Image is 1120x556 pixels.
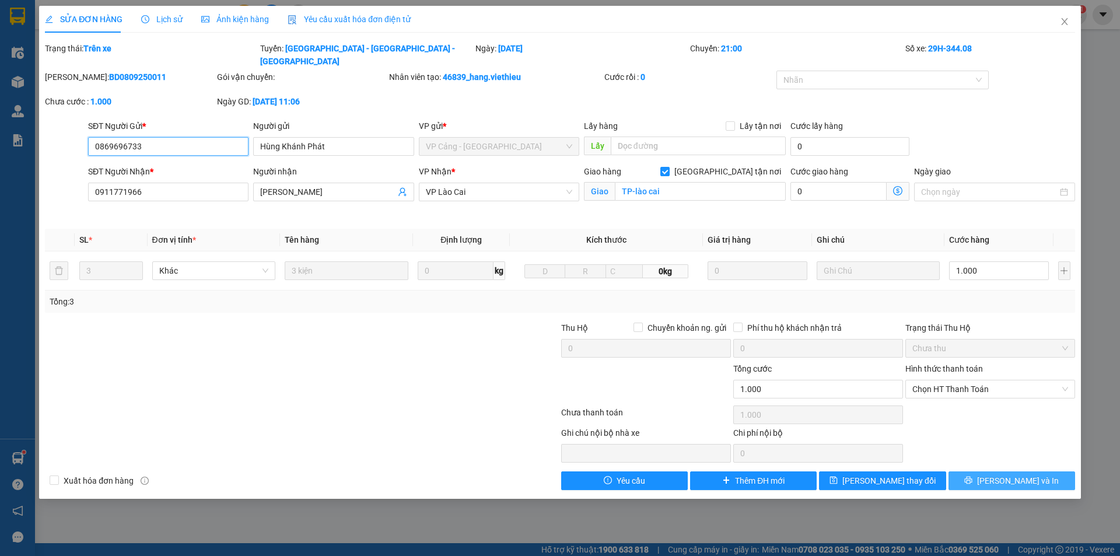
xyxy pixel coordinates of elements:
span: [PERSON_NAME] thay đổi [842,474,936,487]
span: [PERSON_NAME] và In [977,474,1059,487]
span: edit [45,15,53,23]
span: Lấy [584,137,611,155]
span: Lấy hàng [584,121,618,131]
span: Yêu cầu [617,474,645,487]
span: picture [201,15,209,23]
img: logo [6,18,51,62]
span: Yêu cầu xuất hóa đơn điện tử [288,15,411,24]
span: VP gửi: [5,76,123,101]
span: 0kg [643,264,688,278]
input: R [565,264,606,278]
b: Trên xe [83,44,111,53]
input: Dọc đường [611,137,786,155]
span: Cước hàng [949,235,989,244]
div: VP gửi [419,120,579,132]
img: icon [288,15,297,25]
b: 1.000 [90,97,111,106]
div: Tuyến: [259,42,474,68]
b: BD0809250011 [109,72,166,82]
b: [GEOGRAPHIC_DATA] - [GEOGRAPHIC_DATA] - [GEOGRAPHIC_DATA] [260,44,455,66]
label: Ngày giao [914,167,951,176]
span: SL [79,235,89,244]
input: Giao tận nơi [615,182,786,201]
div: Chưa thanh toán [560,406,732,426]
label: Hình thức thanh toán [905,364,983,373]
span: clock-circle [141,15,149,23]
span: Xuất hóa đơn hàng [59,474,138,487]
b: 21:00 [721,44,742,53]
b: 29H-344.08 [928,44,972,53]
div: SĐT Người Gửi [88,120,249,132]
span: dollar-circle [893,186,902,195]
span: Kích thước [586,235,626,244]
span: close [1060,17,1069,26]
div: Trạng thái Thu Hộ [905,321,1075,334]
div: Gói vận chuyển: [217,71,387,83]
div: Người nhận [253,165,414,178]
span: printer [964,476,972,485]
button: delete [50,261,68,280]
input: Ghi Chú [817,261,940,280]
span: VP Lào Cai [173,76,226,88]
strong: PHIẾU GỬI HÀNG [71,24,165,36]
span: Định lượng [440,235,482,244]
span: VP Lào Cai [426,183,572,201]
button: plus [1058,261,1070,280]
span: Ảnh kiện hàng [201,15,269,24]
div: Số xe: [904,42,1076,68]
span: Giao hàng [584,167,621,176]
span: VP Nhận [419,167,452,176]
button: plusThêm ĐH mới [690,471,817,490]
div: Nhân viên tạo: [389,71,602,83]
span: VP Cảng - [GEOGRAPHIC_DATA] [5,76,123,101]
button: exclamation-circleYêu cầu [561,471,688,490]
div: Ghi chú nội bộ nhà xe [561,426,731,444]
input: Cước giao hàng [790,182,887,201]
span: [GEOGRAPHIC_DATA] tận nơi [670,165,786,178]
div: SĐT Người Nhận [88,165,249,178]
button: printer[PERSON_NAME] và In [949,471,1075,490]
span: user-add [398,187,407,197]
label: Cước giao hàng [790,167,848,176]
label: Cước lấy hàng [790,121,843,131]
input: Ngày giao [921,186,1057,198]
div: Chuyến: [689,42,904,68]
div: Ngày GD: [217,95,387,108]
th: Ghi chú [812,229,945,251]
b: [DATE] 11:06 [253,97,300,106]
input: D [524,264,566,278]
span: 13:01:56 [DATE] [85,59,150,70]
span: Đơn vị tính [152,235,196,244]
span: Lấy tận nơi [735,120,786,132]
div: Chi phí nội bộ [733,426,903,444]
input: Cước lấy hàng [790,137,909,156]
span: VP Cảng - Hà Nội [426,138,572,155]
span: SỬA ĐƠN HÀNG [45,15,123,24]
div: Tổng: 3 [50,295,432,308]
span: Tên hàng [285,235,319,244]
strong: VIỆT HIẾU LOGISTIC [61,9,174,22]
span: Tổng cước [733,364,772,373]
span: exclamation-circle [604,476,612,485]
b: 0 [640,72,645,82]
div: Cước rồi : [604,71,774,83]
span: Chọn HT Thanh Toán [912,380,1068,398]
input: 0 [708,261,807,280]
input: VD: Bàn, Ghế [285,261,408,280]
span: Giá trị hàng [708,235,751,244]
span: plus [722,476,730,485]
span: Thu Hộ [561,323,588,333]
span: save [829,476,838,485]
b: [DATE] [498,44,523,53]
span: info-circle [141,477,149,485]
span: Khác [159,262,269,279]
div: Chưa cước : [45,95,215,108]
div: Trạng thái: [44,42,259,68]
span: Phí thu hộ khách nhận trả [743,321,846,334]
button: save[PERSON_NAME] thay đổi [819,471,946,490]
button: Close [1048,6,1081,39]
span: Lịch sử [141,15,183,24]
span: Giao [584,182,615,201]
div: Người gửi [253,120,414,132]
strong: 02143888555, 0243777888 [99,39,169,57]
